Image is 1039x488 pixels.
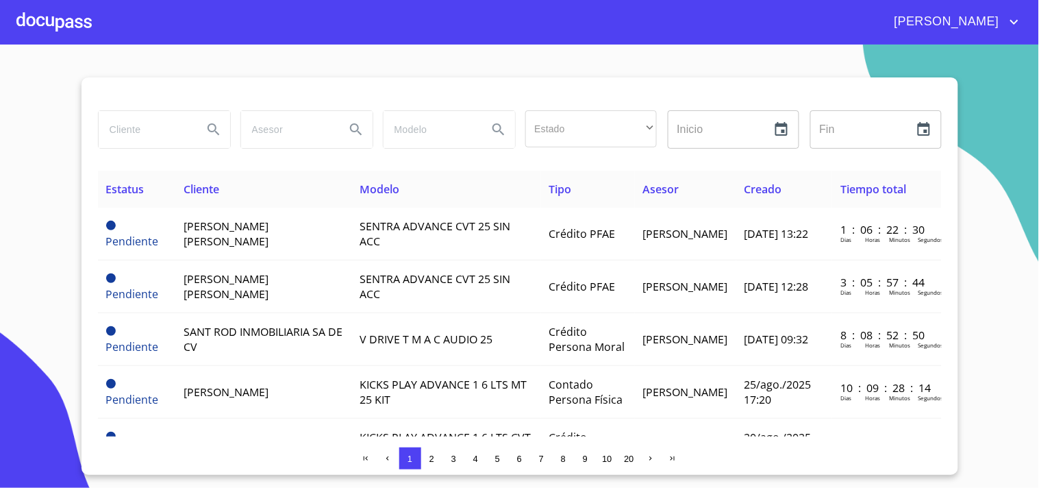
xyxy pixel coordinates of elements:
span: Pendiente [106,339,159,354]
button: 5 [487,448,509,469]
p: Minutos [889,341,910,349]
span: 9 [583,454,588,464]
span: SENTRA ADVANCE CVT 25 SIN ACC [360,219,510,249]
p: Minutos [889,289,910,296]
span: [PERSON_NAME] [643,385,728,400]
span: 2 [429,454,434,464]
span: Creado [744,182,782,197]
span: Pendiente [106,234,159,249]
span: [DATE] 09:32 [744,332,809,347]
p: Dias [840,394,851,402]
span: 20 [624,454,634,464]
button: 9 [575,448,597,469]
span: Pendiente [106,392,159,407]
span: [PERSON_NAME] [643,332,728,347]
button: account of current user [884,11,1023,33]
p: Dias [840,341,851,349]
input: search [241,111,334,148]
span: KICKS PLAY ADVANCE 1 6 LTS MT 25 KIT [360,377,527,407]
button: 3 [443,448,465,469]
span: [DATE] 12:28 [744,279,809,294]
button: 1 [399,448,421,469]
p: Horas [865,236,880,243]
span: Tiempo total [840,182,906,197]
span: [DATE] 13:22 [744,226,809,241]
p: Dias [840,236,851,243]
span: Pendiente [106,326,116,336]
button: 10 [597,448,618,469]
span: [PERSON_NAME] [184,385,268,400]
p: Segundos [918,341,943,349]
p: Segundos [918,236,943,243]
p: 3 : 05 : 57 : 44 [840,275,933,290]
span: [PERSON_NAME] [PERSON_NAME] [184,219,268,249]
button: 7 [531,448,553,469]
span: [PERSON_NAME] [884,11,1006,33]
span: Estatus [106,182,145,197]
span: 6 [517,454,522,464]
span: Crédito PFAE [549,226,616,241]
span: KICKS PLAY ADVANCE 1 6 LTS CVT 25 KIT [360,430,531,460]
p: 8 : 08 : 52 : 50 [840,328,933,343]
span: Pendiente [106,432,116,441]
span: 10 [602,454,612,464]
span: SENTRA ADVANCE CVT 25 SIN ACC [360,271,510,302]
button: Search [482,113,515,146]
button: Search [197,113,230,146]
p: Horas [865,394,880,402]
span: 25/ago./2025 17:20 [744,377,812,407]
span: 1 [408,454,412,464]
button: 2 [421,448,443,469]
span: SANT ROD INMOBILIARIA SA DE CV [184,324,342,354]
button: 6 [509,448,531,469]
button: 8 [553,448,575,469]
button: 4 [465,448,487,469]
span: Cliente [184,182,219,197]
span: Pendiente [106,286,159,302]
span: Crédito PFAE [549,279,616,294]
span: Pendiente [106,379,116,389]
span: Pendiente [106,221,116,230]
p: Horas [865,289,880,296]
input: search [99,111,192,148]
p: Segundos [918,394,943,402]
p: 10 : 09 : 28 : 14 [840,380,933,395]
span: [PERSON_NAME] [PERSON_NAME] [184,271,268,302]
div: ​ [525,110,657,147]
p: Segundos [918,289,943,296]
span: 3 [451,454,456,464]
span: Pendiente [106,273,116,283]
span: Crédito Persona Física [549,430,623,460]
span: Tipo [549,182,572,197]
p: Minutos [889,394,910,402]
span: 5 [495,454,500,464]
span: Contado Persona Física [549,377,623,407]
span: 8 [561,454,566,464]
span: V DRIVE T M A C AUDIO 25 [360,332,492,347]
input: search [384,111,477,148]
span: Modelo [360,182,399,197]
span: 4 [473,454,478,464]
p: Minutos [889,236,910,243]
span: Crédito Persona Moral [549,324,625,354]
span: 20/ago./2025 17:50 [744,430,812,460]
p: Horas [865,341,880,349]
p: Dias [840,289,851,296]
span: [PERSON_NAME] [643,226,728,241]
p: 22 : 00 : 35 : 37 [840,433,933,448]
span: 7 [539,454,544,464]
span: Asesor [643,182,679,197]
p: 1 : 06 : 22 : 30 [840,222,933,237]
button: 20 [618,448,640,469]
span: [PERSON_NAME] [643,279,728,294]
button: Search [340,113,373,146]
